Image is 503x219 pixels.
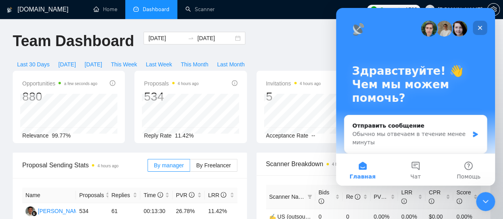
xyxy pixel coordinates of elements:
iframe: Intercom live chat [476,192,495,211]
time: 4 hours ago [97,164,118,168]
span: Last Month [217,60,245,69]
h1: Team Dashboard [13,32,134,50]
a: setting [487,6,500,13]
span: Acceptance Rate [266,132,309,139]
span: info-circle [157,192,163,198]
span: Time [144,192,163,198]
span: This Month [181,60,208,69]
span: [DATE] [85,60,102,69]
span: info-circle [110,80,115,86]
img: logo [7,4,12,16]
span: Dashboard [143,6,169,13]
span: Invitations [266,79,321,88]
span: info-circle [355,194,360,200]
span: user [427,7,433,12]
span: Score [456,189,471,204]
span: setting [487,6,499,13]
span: PVR [176,192,194,198]
span: 99.77% [52,132,70,139]
button: This Month [177,58,213,71]
span: Scanner Name [269,194,306,200]
span: Opportunities [22,79,97,88]
div: 880 [22,89,97,104]
span: info-circle [429,198,434,204]
iframe: Intercom live chat [336,8,495,186]
span: Proposal Sending Stats [22,160,148,170]
span: 1523 [405,5,417,14]
span: to [188,35,194,41]
time: 4 hours ago [178,81,199,86]
span: LRR [401,189,412,204]
span: Bids [319,189,329,204]
span: 11.42% [175,132,194,139]
button: [DATE] [80,58,107,71]
th: Proposals [76,188,108,203]
th: Name [22,188,76,203]
span: PVR [374,194,392,200]
span: Last Week [146,60,172,69]
a: homeHome [93,6,117,13]
button: This Week [107,58,142,71]
span: LRR [208,192,226,198]
span: info-circle [189,192,194,198]
span: [DATE] [58,60,76,69]
button: Last 30 Days [13,58,54,71]
span: -- [311,132,315,139]
span: Last 30 Days [17,60,50,69]
button: Last Month [213,58,249,71]
span: filter [306,191,314,203]
img: gigradar-bm.png [31,211,37,216]
span: By Freelancer [196,162,231,169]
span: info-circle [232,80,237,86]
span: Relevance [22,132,49,139]
input: Start date [148,34,184,43]
input: End date [197,34,233,43]
time: 4 hours ago [332,162,353,167]
span: info-circle [319,198,324,204]
span: Proposals [79,191,104,200]
span: This Week [111,60,137,69]
span: Proposals [144,79,198,88]
span: filter [307,194,312,199]
button: Last Week [142,58,177,71]
span: CPR [429,189,441,204]
img: SH [25,206,35,216]
span: Connects: [380,5,404,14]
time: a few seconds ago [64,81,97,86]
time: 4 hours ago [300,81,321,86]
span: Re [346,194,360,200]
button: setting [487,3,500,16]
div: 534 [144,89,198,104]
span: By manager [154,162,184,169]
span: Scanner Breakdown [266,159,481,169]
span: Replies [111,191,131,200]
span: info-circle [401,198,407,204]
div: [PERSON_NAME] [38,207,84,215]
div: 5 [266,89,321,104]
span: info-circle [221,192,226,198]
button: [DATE] [54,58,80,71]
a: SH[PERSON_NAME] [25,207,84,214]
span: info-circle [456,198,462,204]
a: searchScanner [185,6,215,13]
img: upwork-logo.png [371,6,377,13]
span: dashboard [133,6,139,12]
th: Replies [108,188,140,203]
span: info-circle [386,194,392,200]
span: Reply Rate [144,132,171,139]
